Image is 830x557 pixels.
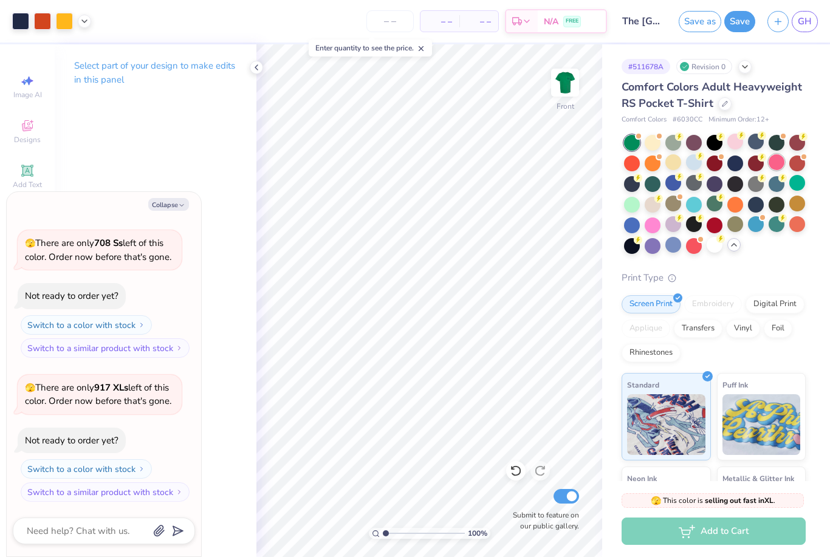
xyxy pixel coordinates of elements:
div: Applique [622,320,670,338]
strong: selling out fast in XL [705,496,773,505]
span: 100 % [468,528,487,539]
button: Collapse [148,198,189,211]
div: Not ready to order yet? [25,434,118,446]
input: – – [366,10,414,32]
span: Standard [627,378,659,391]
div: Screen Print [622,295,681,313]
div: Front [557,101,574,112]
div: Revision 0 [676,59,732,74]
span: Comfort Colors Adult Heavyweight RS Pocket T-Shirt [622,80,802,111]
input: Untitled Design [613,9,673,33]
span: GH [798,15,812,29]
span: N/A [544,15,558,28]
button: Save as [679,11,721,32]
div: Enter quantity to see the price. [309,39,432,56]
span: – – [428,15,452,28]
img: Switch to a color with stock [138,321,145,329]
div: # 511678A [622,59,670,74]
div: Transfers [674,320,722,338]
img: Front [553,70,577,95]
div: Print Type [622,271,806,285]
img: Switch to a color with stock [138,465,145,473]
span: Designs [14,135,41,145]
button: Switch to a color with stock [21,315,152,335]
div: Vinyl [726,320,760,338]
span: Neon Ink [627,472,657,485]
div: Rhinestones [622,344,681,362]
p: Select part of your design to make edits in this panel [74,59,237,87]
span: Minimum Order: 12 + [708,115,769,125]
div: Digital Print [746,295,804,313]
div: Embroidery [684,295,742,313]
span: 🫣 [651,495,661,507]
span: Comfort Colors [622,115,667,125]
span: There are only left of this color. Order now before that's gone. [25,237,171,263]
div: Not ready to order yet? [25,290,118,302]
img: Switch to a similar product with stock [176,344,183,352]
span: This color is . [651,495,775,506]
img: Puff Ink [722,394,801,455]
strong: 917 XLs [94,381,128,394]
label: Submit to feature on our public gallery. [506,510,579,531]
span: Puff Ink [722,378,748,391]
div: Foil [764,320,792,338]
span: – – [467,15,491,28]
a: GH [792,11,818,32]
button: Switch to a color with stock [21,459,152,479]
button: Switch to a similar product with stock [21,482,190,502]
img: Switch to a similar product with stock [176,488,183,496]
span: # 6030CC [673,115,702,125]
img: Standard [627,394,705,455]
button: Save [724,11,755,32]
span: FREE [566,17,578,26]
span: Add Text [13,180,42,190]
strong: 708 Ss [94,237,123,249]
span: Image AI [13,90,42,100]
span: Metallic & Glitter Ink [722,472,794,485]
span: 🫣 [25,382,35,394]
span: 🫣 [25,237,35,249]
span: There are only left of this color. Order now before that's gone. [25,381,171,408]
button: Switch to a similar product with stock [21,338,190,358]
